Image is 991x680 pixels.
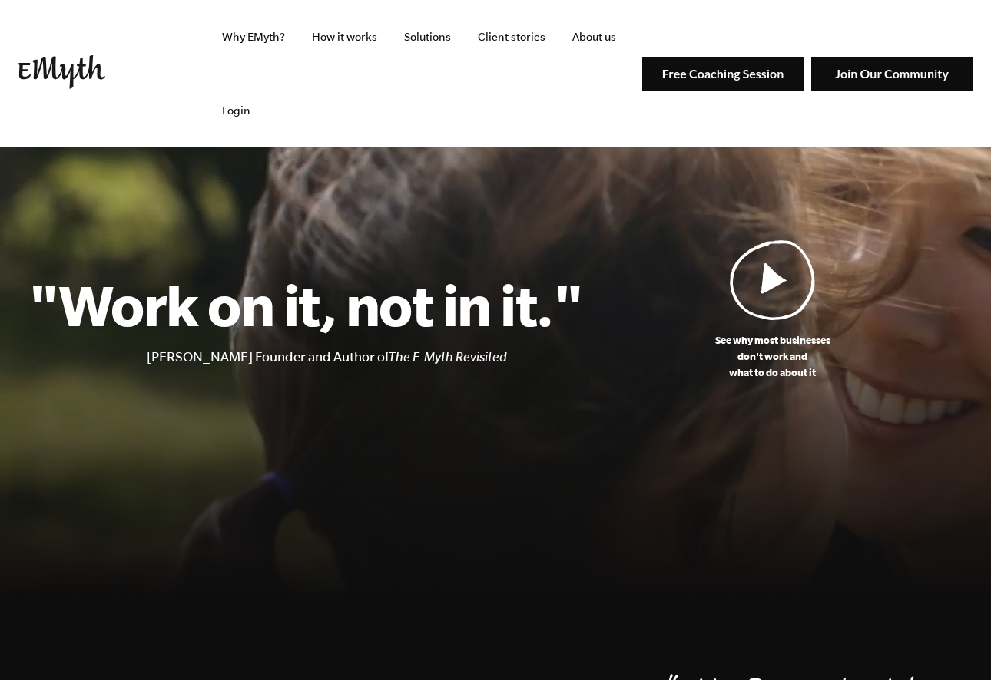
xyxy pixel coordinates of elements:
img: Join Our Community [811,57,973,91]
a: Login [210,74,263,147]
p: See why most businesses don't work and what to do about it [582,332,963,381]
img: Free Coaching Session [642,57,804,91]
i: The E-Myth Revisited [389,349,507,365]
a: See why most businessesdon't work andwhat to do about it [582,239,963,381]
h1: "Work on it, not in it." [28,271,582,338]
img: EMyth [18,55,105,89]
img: Play Video [730,239,816,320]
li: [PERSON_NAME] Founder and Author of [147,346,582,368]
